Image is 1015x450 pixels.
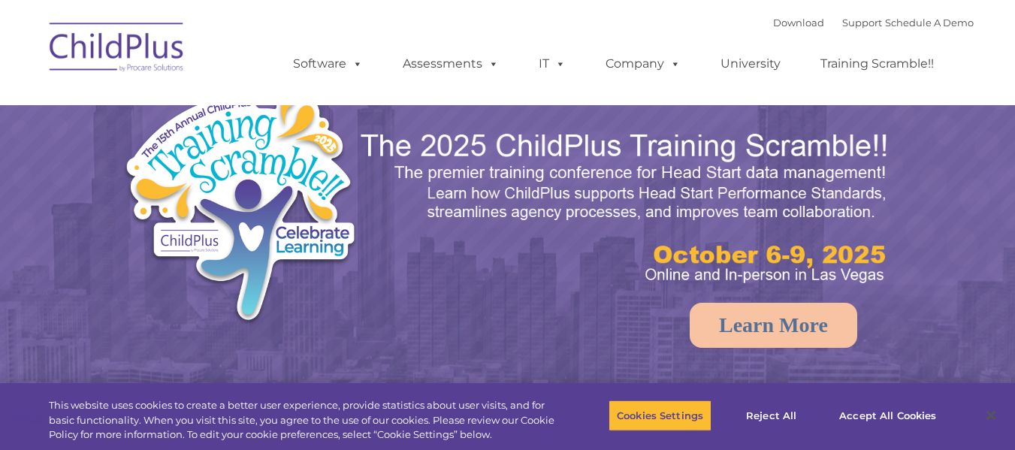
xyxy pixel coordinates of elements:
font: | [773,17,974,29]
a: Download [773,17,824,29]
button: Cookies Settings [609,400,711,431]
a: IT [524,49,581,79]
a: Software [278,49,378,79]
button: Accept All Cookies [831,400,944,431]
a: Assessments [388,49,514,79]
div: This website uses cookies to create a better user experience, provide statistics about user visit... [49,398,558,442]
button: Reject All [724,400,818,431]
a: Support [842,17,882,29]
a: Learn More [690,303,857,348]
a: Training Scramble!! [805,49,949,79]
a: University [705,49,796,79]
a: Schedule A Demo [885,17,974,29]
img: ChildPlus by Procare Solutions [42,12,192,87]
a: Company [591,49,696,79]
button: Close [974,399,1007,432]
